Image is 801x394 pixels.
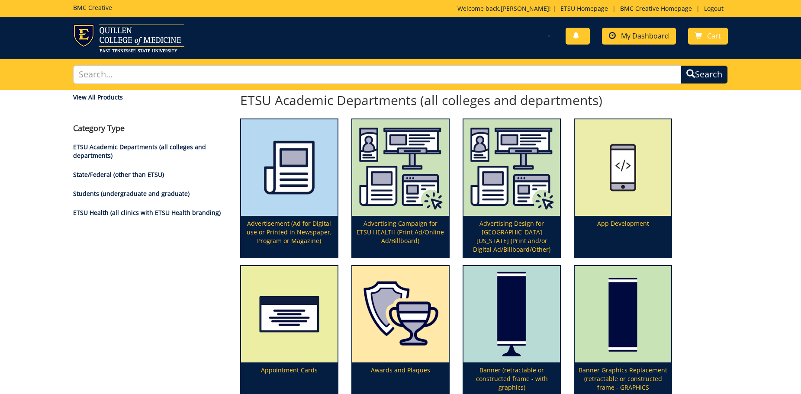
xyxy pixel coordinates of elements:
[575,119,671,216] img: app%20development%20icon-655684178ce609.47323231.png
[616,4,696,13] a: BMC Creative Homepage
[352,119,449,257] a: Advertising Campaign for ETSU HEALTH (Print Ad/Online Ad/Billboard)
[463,119,560,216] img: etsu%20health%20marketing%20campaign%20image-6075f5506d2aa2.29536275.png
[681,65,728,84] button: Search
[688,28,728,45] a: Cart
[73,189,190,198] a: Students (undergraduate and graduate)
[241,119,338,216] img: printmedia-5fff40aebc8a36.86223841.png
[707,31,721,41] span: Cart
[240,93,672,107] h2: ETSU Academic Departments (all colleges and departments)
[457,4,728,13] p: Welcome back, ! | | |
[352,119,449,216] img: etsu%20health%20marketing%20campaign%20image-6075f5506d2aa2.29536275.png
[241,119,338,257] a: Advertisement (Ad for Digital use or Printed in Newspaper, Program or Magazine)
[73,65,681,84] input: Search...
[575,216,671,257] p: App Development
[575,266,671,362] img: graphics-only-banner-5949222f1cdc31.93524894.png
[700,4,728,13] a: Logout
[73,170,164,179] a: State/Federal (other than ETSU)
[73,93,227,102] a: View All Products
[352,266,449,362] img: plaques-5a7339fccbae09.63825868.png
[73,124,227,133] h4: Category Type
[73,24,184,52] img: ETSU logo
[463,266,560,362] img: retractable-banner-59492b401f5aa8.64163094.png
[352,216,449,257] p: Advertising Campaign for ETSU HEALTH (Print Ad/Online Ad/Billboard)
[501,4,549,13] a: [PERSON_NAME]
[463,119,560,257] a: Advertising Design for [GEOGRAPHIC_DATA][US_STATE] (Print and/or Digital Ad/Billboard/Other)
[241,266,338,362] img: appointment%20cards-6556843a9f7d00.21763534.png
[73,208,221,217] a: ETSU Health (all clinics with ETSU Health branding)
[575,119,671,257] a: App Development
[73,143,206,160] a: ETSU Academic Departments (all colleges and departments)
[73,4,112,11] h5: BMC Creative
[621,31,669,41] span: My Dashboard
[556,4,612,13] a: ETSU Homepage
[241,216,338,257] p: Advertisement (Ad for Digital use or Printed in Newspaper, Program or Magazine)
[602,28,676,45] a: My Dashboard
[463,216,560,257] p: Advertising Design for [GEOGRAPHIC_DATA][US_STATE] (Print and/or Digital Ad/Billboard/Other)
